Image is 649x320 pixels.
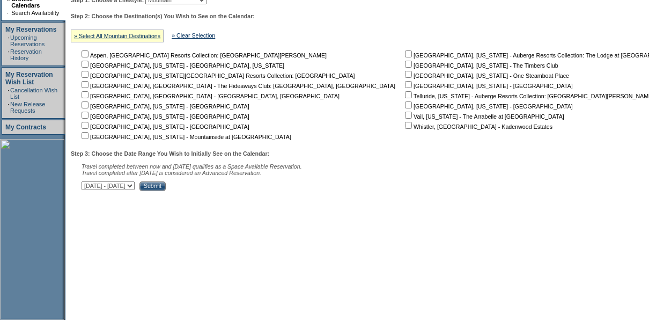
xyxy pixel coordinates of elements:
a: Upcoming Reservations [10,34,45,47]
b: Step 3: Choose the Date Range You Wish to Initially See on the Calendar: [71,150,269,157]
a: Reservation History [10,48,42,61]
nobr: [GEOGRAPHIC_DATA], [GEOGRAPHIC_DATA] - The Hideaways Club: [GEOGRAPHIC_DATA], [GEOGRAPHIC_DATA] [79,83,395,89]
a: » Clear Selection [172,32,215,39]
nobr: [GEOGRAPHIC_DATA], [US_STATE][GEOGRAPHIC_DATA] Resorts Collection: [GEOGRAPHIC_DATA] [79,72,355,79]
nobr: Aspen, [GEOGRAPHIC_DATA] Resorts Collection: [GEOGRAPHIC_DATA][PERSON_NAME] [79,52,327,59]
a: » Select All Mountain Destinations [74,33,160,39]
td: · [8,87,9,100]
nobr: [GEOGRAPHIC_DATA], [US_STATE] - One Steamboat Place [403,72,569,79]
nobr: Vail, [US_STATE] - The Arrabelle at [GEOGRAPHIC_DATA] [403,113,564,120]
nobr: [GEOGRAPHIC_DATA], [US_STATE] - [GEOGRAPHIC_DATA] [79,123,249,130]
nobr: [GEOGRAPHIC_DATA], [US_STATE] - [GEOGRAPHIC_DATA] [403,103,573,110]
a: Cancellation Wish List [10,87,57,100]
nobr: [GEOGRAPHIC_DATA], [US_STATE] - Mountainside at [GEOGRAPHIC_DATA] [79,134,291,140]
nobr: [GEOGRAPHIC_DATA], [US_STATE] - [GEOGRAPHIC_DATA], [US_STATE] [79,62,284,69]
a: New Release Requests [10,101,45,114]
b: Step 2: Choose the Destination(s) You Wish to See on the Calendar: [71,13,255,19]
nobr: [GEOGRAPHIC_DATA], [US_STATE] - [GEOGRAPHIC_DATA] [403,83,573,89]
nobr: [GEOGRAPHIC_DATA], [US_STATE] - [GEOGRAPHIC_DATA] [79,103,249,110]
nobr: Whistler, [GEOGRAPHIC_DATA] - Kadenwood Estates [403,123,552,130]
td: · [8,48,9,61]
nobr: [GEOGRAPHIC_DATA], [US_STATE] - The Timbers Club [403,62,558,69]
nobr: [GEOGRAPHIC_DATA], [US_STATE] - [GEOGRAPHIC_DATA] [79,113,249,120]
a: My Reservations [5,26,56,33]
input: Submit [139,181,166,191]
td: · [8,34,9,47]
a: My Reservation Wish List [5,71,53,86]
nobr: Travel completed after [DATE] is considered an Advanced Reservation. [82,170,261,176]
td: · [7,10,10,16]
nobr: [GEOGRAPHIC_DATA], [GEOGRAPHIC_DATA] - [GEOGRAPHIC_DATA], [GEOGRAPHIC_DATA] [79,93,340,99]
a: Search Availability [11,10,59,16]
a: My Contracts [5,123,46,131]
span: Travel completed between now and [DATE] qualifies as a Space Available Reservation. [82,163,302,170]
td: · [8,101,9,114]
